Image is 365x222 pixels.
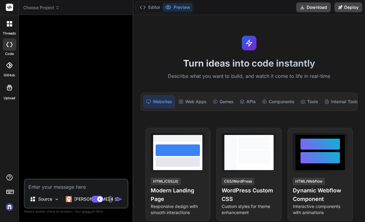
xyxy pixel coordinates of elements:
[4,202,15,212] img: signin
[260,95,297,108] div: Components
[107,196,114,203] img: attachment
[293,203,348,216] p: Interactive components with animations
[38,196,52,202] p: Source
[82,209,93,213] span: privacy
[24,209,128,214] p: Always double-check its answers. Your in Bind
[54,197,59,202] img: Pick Models
[237,95,258,108] div: APIs
[293,178,325,185] div: HTML/Webflow
[23,5,60,11] span: Choose Project
[293,186,348,203] h4: Dynamic Webflow Component
[176,95,209,108] div: Web Apps
[296,2,331,12] button: Download
[137,58,361,69] h1: Turn ideas into code instantly
[137,3,163,12] button: Editor
[298,95,321,108] div: Tools
[222,186,276,203] h4: WordPress Custom CSS
[74,196,120,202] p: [PERSON_NAME] 4 S..
[143,95,175,108] div: Websites
[4,96,15,101] label: Upload
[163,3,193,12] button: Preview
[210,95,236,108] div: Games
[151,186,205,203] h4: Modern Landing Page
[116,196,123,202] img: icon
[3,31,16,36] label: threads
[66,196,72,202] img: Claude 4 Sonnet
[222,178,254,185] div: CSS/WordPress
[222,203,276,216] p: Custom styles for theme enhancement
[151,178,181,185] div: HTML/CSS/JS
[5,51,14,56] label: code
[151,203,205,216] p: Responsive design with smooth interactions
[4,73,15,78] label: GitHub
[137,72,361,80] p: Describe what you want to build, and watch it come to life in real-time
[334,2,362,12] button: Deploy
[322,95,361,108] div: Internal Tools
